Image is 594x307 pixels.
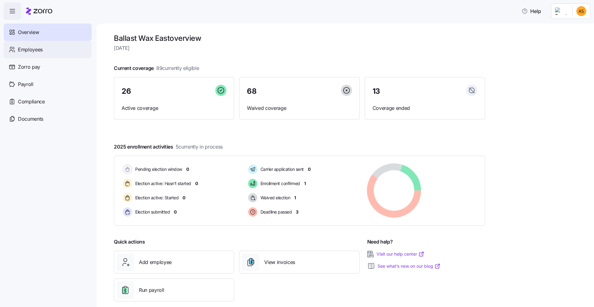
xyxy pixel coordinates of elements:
span: 0 [308,166,311,172]
span: View invoices [264,258,295,266]
span: Employees [18,46,43,54]
span: Carrier application sent [259,166,304,172]
a: Visit our help center [377,251,424,257]
span: 0 [195,180,198,187]
span: 68 [247,88,256,95]
span: Election submitted [133,209,170,215]
span: Help [522,7,541,15]
img: Employer logo [555,7,567,15]
span: Election active: Started [133,195,179,201]
a: Zorro pay [4,58,92,76]
span: Waived election [259,195,291,201]
span: [DATE] [114,44,485,52]
span: 89 currently eligible [156,64,199,72]
span: 2025 enrollment activities [114,143,223,151]
a: Overview [4,24,92,41]
span: Enrollment confirmed [259,180,300,187]
a: Compliance [4,93,92,110]
a: Payroll [4,76,92,93]
span: Election active: Hasn't started [133,180,191,187]
span: Coverage ended [372,104,477,112]
span: Quick actions [114,238,145,246]
span: Overview [18,28,39,36]
span: 5 currently in process [176,143,223,151]
a: Employees [4,41,92,58]
span: Add employee [139,258,172,266]
span: 3 [296,209,299,215]
span: 13 [372,88,380,95]
span: 1 [304,180,306,187]
span: 0 [186,166,189,172]
img: 835be5d9d2fb0bff5529581db3e63ca5 [576,6,586,16]
span: 0 [174,209,177,215]
span: Payroll [18,80,33,88]
span: Waived coverage [247,104,352,112]
a: See what’s new on our blog [377,263,441,269]
span: Run payroll [139,286,164,294]
button: Help [517,5,546,17]
span: 0 [183,195,185,201]
span: Active coverage [122,104,226,112]
span: Zorro pay [18,63,40,71]
span: 1 [294,195,296,201]
span: Compliance [18,98,45,106]
span: Deadline passed [259,209,292,215]
span: 26 [122,88,131,95]
span: Pending election window [133,166,182,172]
span: Current coverage [114,64,199,72]
a: Documents [4,110,92,128]
span: Need help? [367,238,393,246]
h1: Ballast Wax East overview [114,33,485,43]
span: Documents [18,115,43,123]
